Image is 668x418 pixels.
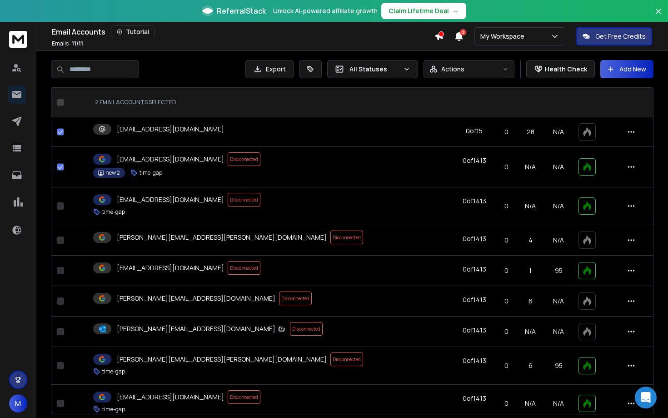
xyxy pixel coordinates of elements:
[111,25,155,38] button: Tutorial
[516,256,544,286] td: 1
[502,327,511,336] p: 0
[502,127,511,136] p: 0
[117,393,224,402] p: [EMAIL_ADDRESS][DOMAIN_NAME]
[72,40,83,47] span: 11 / 11
[279,292,312,305] span: Disconnected
[277,324,286,334] img: Zapmail Logo
[550,297,567,306] p: N/A
[466,126,483,136] div: 0 of 15
[516,286,544,317] td: 6
[502,162,511,171] p: 0
[117,195,224,204] p: [EMAIL_ADDRESS][DOMAIN_NAME]
[516,317,544,347] td: N/A
[544,347,573,385] td: 95
[9,394,27,413] button: M
[502,201,511,211] p: 0
[516,225,544,256] td: 4
[245,60,294,78] button: Export
[117,125,224,134] p: [EMAIL_ADDRESS][DOMAIN_NAME]
[117,233,327,242] p: [PERSON_NAME][EMAIL_ADDRESS][PERSON_NAME][DOMAIN_NAME]
[463,295,486,304] div: 0 of 1413
[463,234,486,243] div: 0 of 1413
[502,266,511,275] p: 0
[502,236,511,245] p: 0
[290,322,323,336] span: Disconnected
[95,99,445,106] div: 2 EMAIL ACCOUNTS SELECTED
[600,60,653,78] button: Add New
[595,32,646,41] p: Get Free Credits
[516,117,544,147] td: 28
[330,231,363,244] span: Disconnected
[653,5,664,27] button: Close banner
[349,65,399,74] p: All Statuses
[545,65,587,74] p: Health Check
[550,201,567,211] p: N/A
[330,353,363,366] span: Disconnected
[635,387,657,408] div: Open Intercom Messenger
[117,263,224,272] p: [EMAIL_ADDRESS][DOMAIN_NAME]
[463,326,486,335] div: 0 of 1413
[502,297,511,306] p: 0
[117,155,224,164] p: [EMAIL_ADDRESS][DOMAIN_NAME]
[228,193,260,206] span: Disconnected
[550,127,567,136] p: N/A
[516,147,544,187] td: N/A
[550,327,567,336] p: N/A
[550,162,567,171] p: N/A
[228,261,260,275] span: Disconnected
[273,6,378,15] p: Unlock AI-powered affiliate growth
[516,187,544,225] td: N/A
[502,399,511,408] p: 0
[117,324,286,334] p: [PERSON_NAME][EMAIL_ADDRESS][DOMAIN_NAME]
[460,29,466,35] span: 3
[52,25,434,38] div: Email Accounts
[453,6,459,15] span: →
[480,32,528,41] p: My Workspace
[102,208,125,216] p: time-gap
[381,3,466,19] button: Claim Lifetime Deal→
[228,390,260,404] span: Disconnected
[550,399,567,408] p: N/A
[550,236,567,245] p: N/A
[117,294,275,303] p: [PERSON_NAME][EMAIL_ADDRESS][DOMAIN_NAME]
[140,169,162,176] p: time-gap
[502,361,511,370] p: 0
[102,368,125,375] p: time-gap
[441,65,464,74] p: Actions
[463,156,486,165] div: 0 of 1413
[102,406,125,413] p: time-gap
[217,5,266,16] span: ReferralStack
[228,152,260,166] span: Disconnected
[544,256,573,286] td: 95
[463,356,486,365] div: 0 of 1413
[105,169,120,176] p: new 2
[463,196,486,206] div: 0 of 1413
[576,27,652,45] button: Get Free Credits
[117,355,327,364] p: [PERSON_NAME][EMAIL_ADDRESS][PERSON_NAME][DOMAIN_NAME]
[463,394,486,403] div: 0 of 1413
[516,347,544,385] td: 6
[52,40,83,47] p: Emails :
[526,60,595,78] button: Health Check
[463,265,486,274] div: 0 of 1413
